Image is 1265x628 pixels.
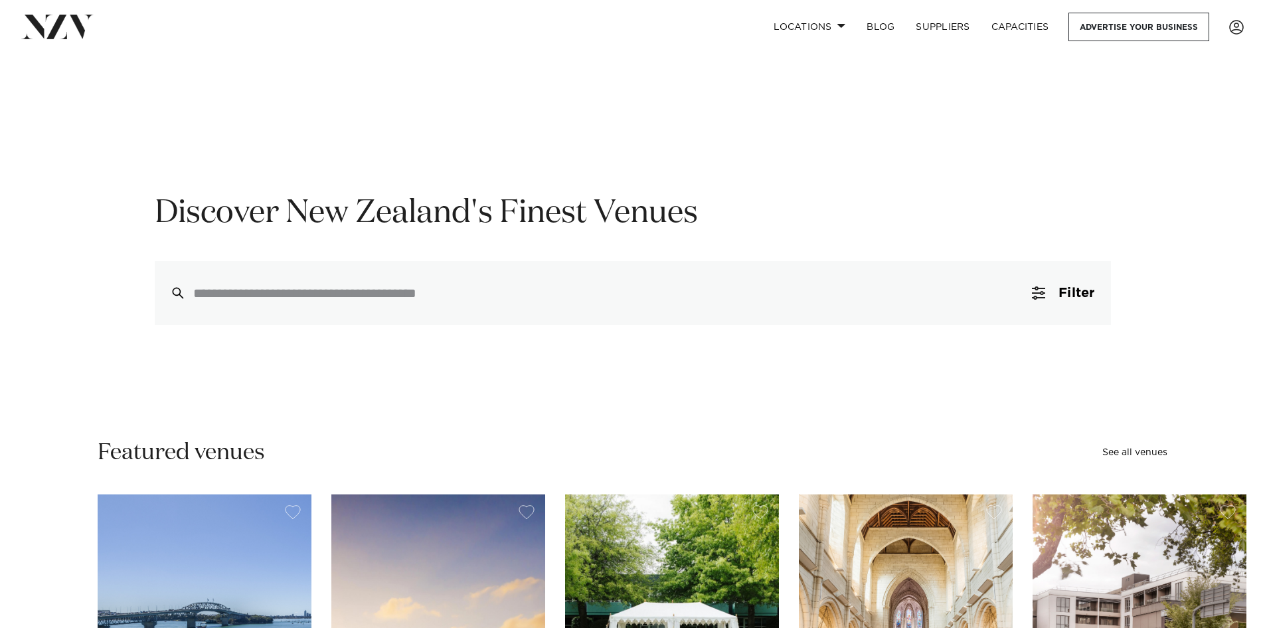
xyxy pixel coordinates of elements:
img: nzv-logo.png [21,15,94,39]
a: See all venues [1102,448,1167,457]
a: Locations [763,13,856,41]
a: Capacities [981,13,1060,41]
a: Advertise your business [1068,13,1209,41]
a: SUPPLIERS [905,13,980,41]
a: BLOG [856,13,905,41]
span: Filter [1058,286,1094,300]
h2: Featured venues [98,438,265,468]
button: Filter [1016,261,1110,325]
h1: Discover New Zealand's Finest Venues [155,193,1111,235]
